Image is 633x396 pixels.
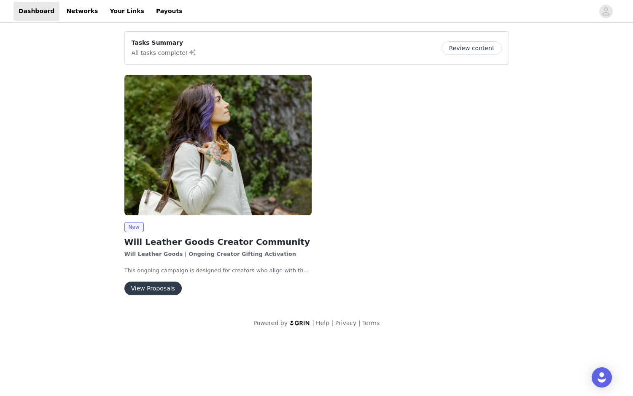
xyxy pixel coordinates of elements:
[362,320,380,326] a: Terms
[253,320,288,326] span: Powered by
[124,236,312,248] h2: Will Leather Goods Creator Community
[312,320,314,326] span: |
[105,2,149,21] a: Your Links
[124,75,312,215] img: Will Leather Goods
[61,2,103,21] a: Networks
[124,266,312,275] p: This ongoing campaign is designed for creators who align with the Will Leather Goods lifestyle — ...
[289,320,310,325] img: logo
[592,367,612,388] div: Open Intercom Messenger
[358,320,361,326] span: |
[124,251,296,257] strong: Will Leather Goods | Ongoing Creator Gifting Activation
[316,320,329,326] a: Help
[442,41,501,55] button: Review content
[335,320,357,326] a: Privacy
[602,5,610,18] div: avatar
[151,2,188,21] a: Payouts
[132,47,197,57] p: All tasks complete!
[331,320,333,326] span: |
[132,38,197,47] p: Tasks Summary
[124,285,182,292] a: View Proposals
[124,282,182,295] button: View Proposals
[13,2,59,21] a: Dashboard
[124,222,144,232] span: New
